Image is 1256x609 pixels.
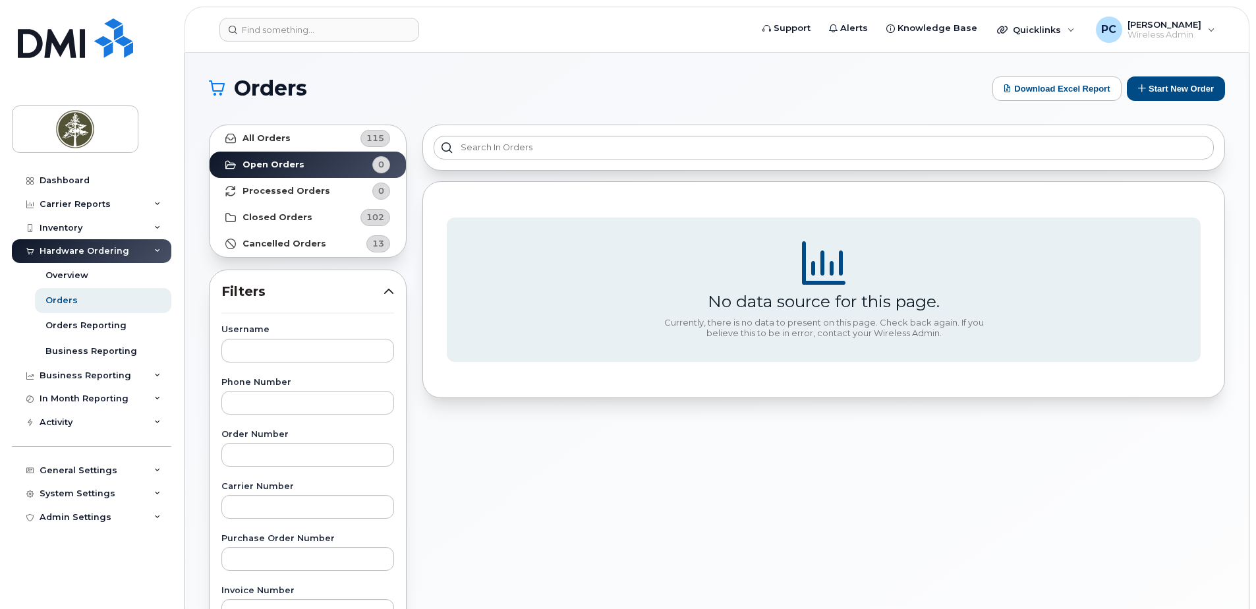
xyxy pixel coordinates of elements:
[221,482,394,491] label: Carrier Number
[221,535,394,543] label: Purchase Order Number
[234,78,307,98] span: Orders
[210,178,406,204] a: Processed Orders0
[221,282,384,301] span: Filters
[221,378,394,387] label: Phone Number
[210,231,406,257] a: Cancelled Orders13
[708,291,940,311] div: No data source for this page.
[210,204,406,231] a: Closed Orders102
[1127,76,1225,101] button: Start New Order
[210,125,406,152] a: All Orders115
[221,587,394,595] label: Invoice Number
[221,430,394,439] label: Order Number
[366,211,384,223] span: 102
[378,185,384,197] span: 0
[243,133,291,144] strong: All Orders
[659,318,988,338] div: Currently, there is no data to present on this page. Check back again. If you believe this to be ...
[221,326,394,334] label: Username
[434,136,1214,159] input: Search in orders
[992,76,1122,101] button: Download Excel Report
[372,237,384,250] span: 13
[243,239,326,249] strong: Cancelled Orders
[210,152,406,178] a: Open Orders0
[243,186,330,196] strong: Processed Orders
[378,158,384,171] span: 0
[366,132,384,144] span: 115
[243,212,312,223] strong: Closed Orders
[243,159,304,170] strong: Open Orders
